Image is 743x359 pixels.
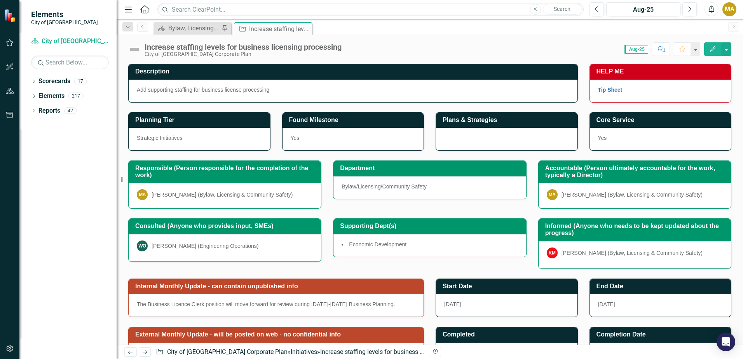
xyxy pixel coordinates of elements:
div: 217 [68,93,84,99]
h3: HELP ME [596,68,727,75]
h3: Start Date [443,283,574,290]
a: Scorecards [38,77,70,86]
h3: Found Milestone [289,117,420,124]
div: 17 [74,78,87,85]
button: Aug-25 [606,2,680,16]
span: Yes [291,135,300,141]
a: Tip Sheet [598,87,623,93]
h3: External Monthly Update - will be posted on web - no confidential info [135,331,420,338]
div: City of [GEOGRAPHIC_DATA] Corporate Plan [145,51,342,57]
a: Bylaw, Licensing, & Community Safety [155,23,220,33]
div: [PERSON_NAME] (Bylaw, Licensing & Community Safety) [152,191,293,199]
span: [DATE] [598,301,615,307]
div: Increase staffing levels for business licensing processing [249,24,310,34]
span: Economic Development [349,241,406,247]
span: Aug-25 [624,45,648,54]
h3: Planning Tier [135,117,266,124]
img: Not Defined [128,43,141,56]
input: Search Below... [31,56,109,69]
h3: Completed [443,331,574,338]
span: Search [554,6,570,12]
span: Strategic Initiatives [137,135,183,141]
h3: Department [340,165,522,172]
button: MA [722,2,736,16]
span: Yes [598,135,607,141]
h3: End Date [596,283,727,290]
div: [PERSON_NAME] (Bylaw, Licensing & Community Safety) [562,249,703,257]
h3: Consulted (Anyone who provides input, SMEs) [135,223,317,230]
a: Initiatives [291,348,317,356]
h3: Core Service [596,117,727,124]
h3: Accountable (Person ultimately accountable for the work, typically a Director) [545,165,727,178]
h3: Plans & Strategies [443,117,574,124]
h3: Supporting Dept(s) [340,223,522,230]
h3: Internal Monthly Update - can contain unpublished info [135,283,420,290]
h3: Description [135,68,574,75]
div: Open Intercom Messenger [717,333,735,351]
h3: Responsible (Person responsible for the completion of the work) [135,165,317,178]
div: Increase staffing levels for business licensing processing [145,43,342,51]
p: The Business Licence Clerk position will move forward for review during [DATE]-[DATE] Business Pl... [137,300,415,308]
button: Search [543,4,582,15]
a: City of [GEOGRAPHIC_DATA] Corporate Plan [31,37,109,46]
h3: Informed (Anyone who needs to be kept updated about the progress) [545,223,727,236]
div: [PERSON_NAME] (Engineering Operations) [152,242,258,250]
h3: Completion Date [596,331,727,338]
div: [PERSON_NAME] (Bylaw, Licensing & Community Safety) [562,191,703,199]
span: Bylaw/Licensing/Community Safety [342,183,427,190]
div: Aug-25 [609,5,678,14]
div: Bylaw, Licensing, & Community Safety [168,23,220,33]
span: Elements [31,10,98,19]
div: MA [137,189,148,200]
div: » » [156,348,424,357]
div: MA [547,189,558,200]
div: WO [137,240,148,251]
img: ClearPoint Strategy [4,9,17,23]
a: Reports [38,106,60,115]
input: Search ClearPoint... [157,3,584,16]
a: Elements [38,92,65,101]
p: Add supporting staffing for business license processing [137,86,569,94]
div: KM [547,247,558,258]
span: [DATE] [444,301,461,307]
a: City of [GEOGRAPHIC_DATA] Corporate Plan [167,348,288,356]
small: City of [GEOGRAPHIC_DATA] [31,19,98,25]
div: 42 [64,107,77,114]
div: Increase staffing levels for business licensing processing [320,348,476,356]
